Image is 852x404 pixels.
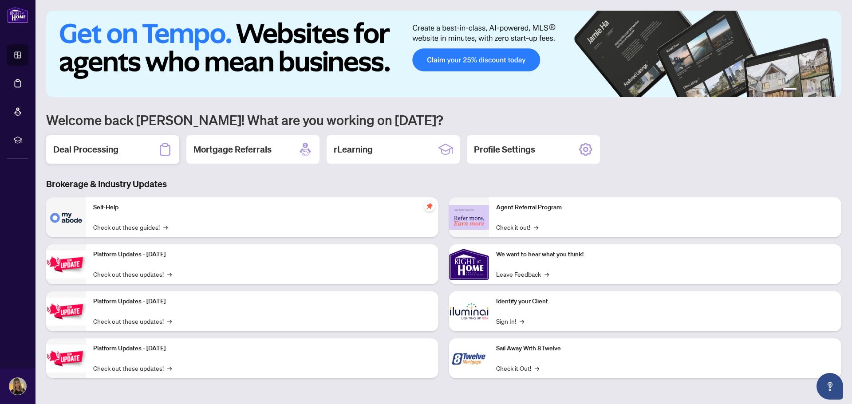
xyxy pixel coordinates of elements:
[808,88,811,92] button: 3
[167,363,172,373] span: →
[46,178,841,190] h3: Brokerage & Industry Updates
[53,143,118,156] h2: Deal Processing
[167,269,172,279] span: →
[193,143,272,156] h2: Mortgage Referrals
[93,269,172,279] a: Check out these updates!→
[496,363,539,373] a: Check it Out!→
[801,88,804,92] button: 2
[496,297,834,306] p: Identify your Client
[449,244,489,284] img: We want to hear what you think!
[93,316,172,326] a: Check out these updates!→
[496,222,538,232] a: Check it out!→
[815,88,818,92] button: 4
[449,205,489,230] img: Agent Referral Program
[424,201,435,212] span: pushpin
[9,378,26,395] img: Profile Icon
[93,297,431,306] p: Platform Updates - [DATE]
[7,7,28,23] img: logo
[93,203,431,212] p: Self-Help
[496,203,834,212] p: Agent Referral Program
[496,344,834,353] p: Sail Away With 8Twelve
[46,251,86,278] img: Platform Updates - July 21, 2025
[93,222,168,232] a: Check out these guides!→
[46,197,86,237] img: Self-Help
[534,222,538,232] span: →
[496,269,549,279] a: Leave Feedback→
[535,363,539,373] span: →
[449,338,489,378] img: Sail Away With 8Twelve
[334,143,373,156] h2: rLearning
[496,250,834,259] p: We want to hear what you think!
[544,269,549,279] span: →
[829,88,832,92] button: 6
[449,291,489,331] img: Identify your Client
[520,316,524,326] span: →
[46,11,841,97] img: Slide 0
[93,344,431,353] p: Platform Updates - [DATE]
[46,111,841,128] h1: Welcome back [PERSON_NAME]! What are you working on [DATE]?
[496,316,524,326] a: Sign In!→
[46,298,86,326] img: Platform Updates - July 8, 2025
[822,88,825,92] button: 5
[783,88,797,92] button: 1
[163,222,168,232] span: →
[93,363,172,373] a: Check out these updates!→
[474,143,535,156] h2: Profile Settings
[816,373,843,400] button: Open asap
[46,345,86,373] img: Platform Updates - June 23, 2025
[167,316,172,326] span: →
[93,250,431,259] p: Platform Updates - [DATE]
